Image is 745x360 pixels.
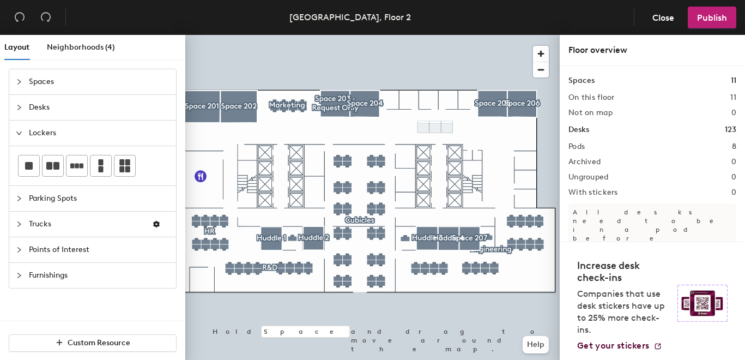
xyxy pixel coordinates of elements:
span: Custom Resource [68,338,130,347]
h2: 0 [731,188,736,197]
span: collapsed [16,221,22,227]
h2: Archived [568,158,601,166]
span: expanded [16,130,22,136]
h2: Ungrouped [568,173,609,182]
button: Undo (⌘ + Z) [9,7,31,28]
p: All desks need to be in a pod before saving [568,203,736,256]
span: Neighborhoods (4) [47,43,115,52]
span: collapsed [16,195,22,202]
button: Close [643,7,683,28]
h2: On this floor [568,93,615,102]
h2: 0 [731,173,736,182]
span: Layout [4,43,29,52]
h2: 0 [731,158,736,166]
span: Parking Spots [29,186,169,211]
h1: 123 [725,124,736,136]
span: Points of Interest [29,237,169,262]
h2: 11 [730,93,736,102]
span: Desks [29,95,169,120]
span: Furnishings [29,263,169,288]
p: Companies that use desk stickers have up to 25% more check-ins. [577,288,671,336]
h1: Desks [568,124,589,136]
h2: Pods [568,142,585,151]
h2: 0 [731,109,736,117]
span: Close [652,13,674,23]
h2: With stickers [568,188,618,197]
span: Spaces [29,69,169,94]
span: collapsed [16,104,22,111]
h1: Spaces [568,75,595,87]
span: Publish [697,13,727,23]
h2: Not on map [568,109,613,117]
h1: 11 [731,75,736,87]
button: Help [523,336,549,353]
div: [GEOGRAPHIC_DATA], Floor 2 [289,10,411,24]
span: collapsed [16,272,22,279]
span: Trucks [29,212,143,237]
span: Lockers [29,121,169,146]
a: Get your stickers [577,340,662,351]
div: Floor overview [568,44,736,57]
h4: Increase desk check-ins [577,260,671,284]
button: Publish [688,7,736,28]
button: Redo (⌘ + ⇧ + Z) [35,7,57,28]
img: Sticker logo [677,285,728,322]
button: Custom Resource [9,334,177,352]
span: collapsed [16,247,22,253]
h2: 8 [732,142,736,151]
span: collapsed [16,79,22,85]
span: Get your stickers [577,340,649,351]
